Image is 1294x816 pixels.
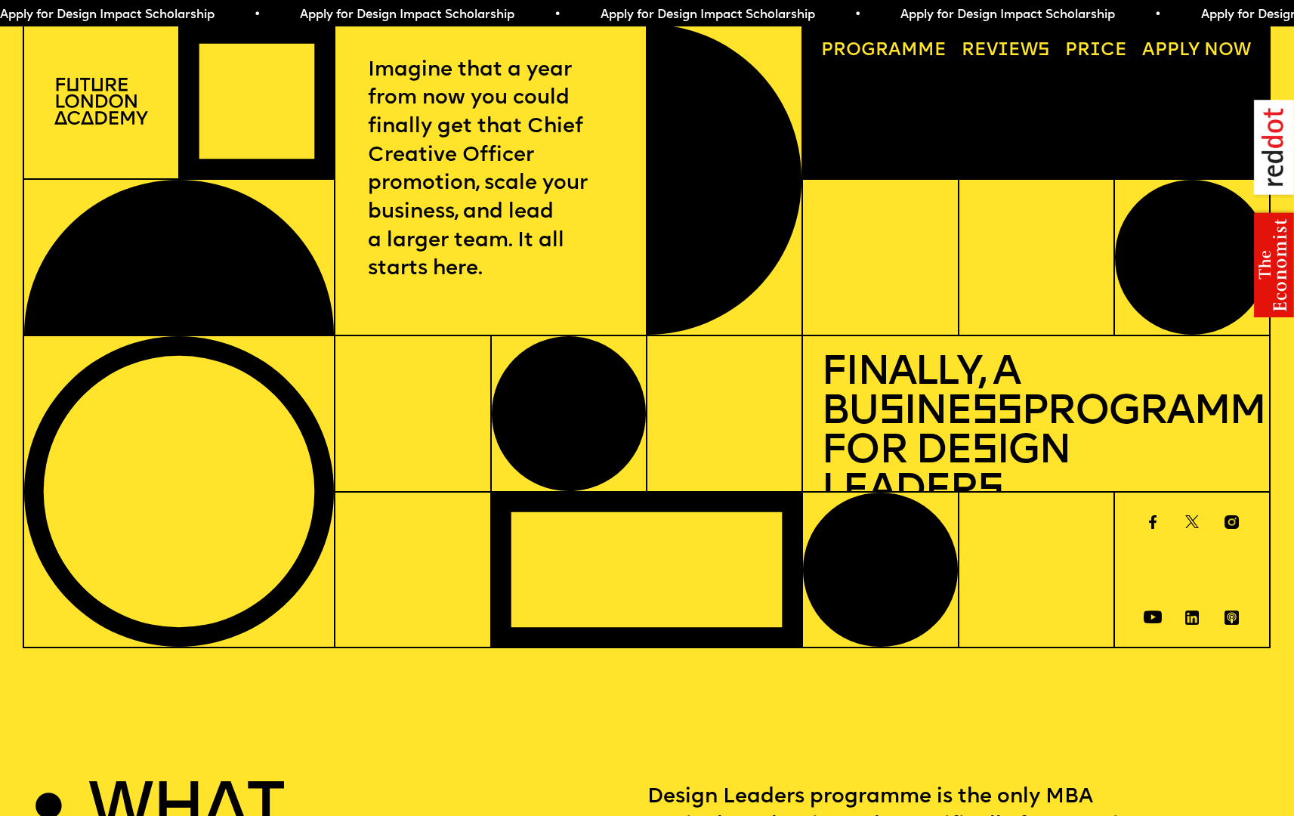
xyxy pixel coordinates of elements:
[971,431,996,473] span: s
[854,9,861,21] span: •
[1134,33,1261,69] a: Apply now
[971,392,1022,434] span: ss
[812,33,956,69] a: Programme
[888,42,901,60] span: a
[368,57,613,285] p: Imagine that a year from now you could finally get that Chief Creative Officer promotion, scale y...
[977,471,1002,512] span: s
[879,392,903,434] span: s
[1154,9,1161,21] span: •
[254,9,261,21] span: •
[554,9,561,21] span: •
[953,33,1059,69] a: Reviews
[821,354,1251,512] h1: Finally, a Bu ine Programme for De ign Leader
[1142,42,1155,60] span: A
[1056,33,1136,69] a: Price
